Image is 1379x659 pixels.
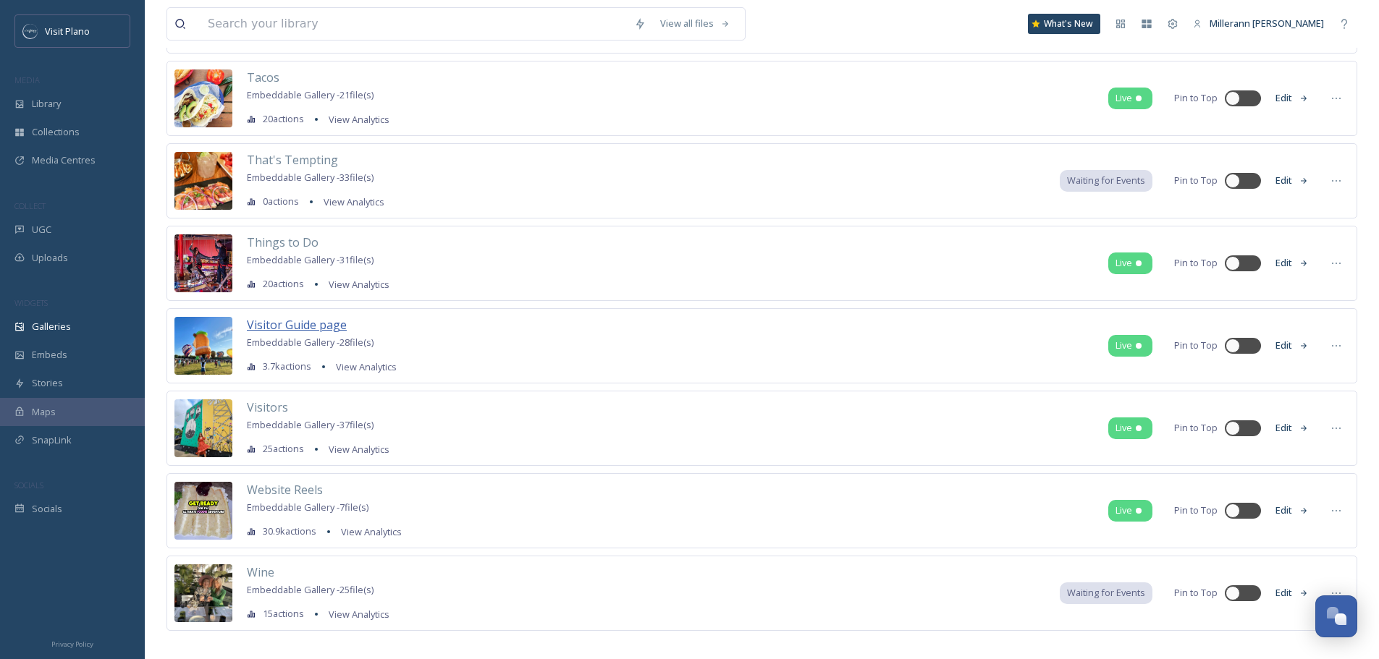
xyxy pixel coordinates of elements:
[1116,91,1132,105] span: Live
[247,234,319,250] span: Things to Do
[32,502,62,516] span: Socials
[329,608,389,621] span: View Analytics
[263,442,304,456] span: 25 actions
[336,360,397,373] span: View Analytics
[1268,166,1316,195] button: Edit
[1174,91,1218,105] span: Pin to Top
[32,405,56,419] span: Maps
[174,234,232,292] img: 5fd1d6c9-0ee5-43e4-9b35-1054c47e9fae.jpg
[1116,339,1132,352] span: Live
[1210,17,1324,30] span: Millerann [PERSON_NAME]
[174,69,232,127] img: 18e0d343-843f-4b73-9f01-8e17c09b2b57.jpg
[174,482,232,540] img: 6f6ab871-1394-4ee2-8d3e-3475c1bb1ff0.jpg
[174,564,232,622] img: 1503b3ae-7378-4854-9677-406a3b013f83.jpg
[263,277,304,291] span: 20 actions
[32,251,68,265] span: Uploads
[247,336,374,349] span: Embeddable Gallery - 28 file(s)
[1174,421,1218,435] span: Pin to Top
[174,317,232,375] img: 65f9e75b-5d32-495d-849a-8334b8db7087.jpg
[263,360,311,373] span: 3.7k actions
[324,195,384,208] span: View Analytics
[32,153,96,167] span: Media Centres
[247,152,338,168] span: That's Tempting
[14,200,46,211] span: COLLECT
[32,433,72,447] span: SnapLink
[1174,256,1218,270] span: Pin to Top
[14,75,40,85] span: MEDIA
[23,24,38,38] img: images.jpeg
[247,482,323,498] span: Website Reels
[247,501,368,514] span: Embeddable Gallery - 7 file(s)
[329,443,389,456] span: View Analytics
[1174,339,1218,352] span: Pin to Top
[1116,256,1132,270] span: Live
[1174,586,1218,600] span: Pin to Top
[45,25,90,38] span: Visit Plano
[32,348,67,362] span: Embeds
[329,358,397,375] a: View Analytics
[316,193,384,211] a: View Analytics
[247,253,374,266] span: Embeddable Gallery - 31 file(s)
[334,523,402,540] a: View Analytics
[1268,579,1316,607] button: Edit
[1186,9,1331,38] a: Millerann [PERSON_NAME]
[247,418,374,431] span: Embeddable Gallery - 37 file(s)
[1067,174,1145,187] span: Waiting for Events
[1268,84,1316,112] button: Edit
[321,441,389,458] a: View Analytics
[1116,421,1132,435] span: Live
[1028,14,1100,34] a: What's New
[247,399,288,415] span: Visitors
[321,605,389,623] a: View Analytics
[32,320,71,333] span: Galleries
[321,276,389,293] a: View Analytics
[51,634,93,652] a: Privacy Policy
[32,97,61,111] span: Library
[247,88,374,101] span: Embeddable Gallery - 21 file(s)
[14,297,48,308] span: WIDGETS
[1067,586,1145,600] span: Waiting for Events
[1174,503,1218,517] span: Pin to Top
[247,564,274,580] span: Wine
[1268,249,1316,277] button: Edit
[32,125,80,139] span: Collections
[341,525,402,538] span: View Analytics
[653,9,738,38] a: View all files
[263,524,316,538] span: 30.9k actions
[247,69,279,85] span: Tacos
[247,317,347,333] span: Visitor Guide page
[321,111,389,128] a: View Analytics
[32,223,51,237] span: UGC
[1268,496,1316,524] button: Edit
[247,583,374,596] span: Embeddable Gallery - 25 file(s)
[14,480,43,490] span: SOCIALS
[32,376,63,390] span: Stories
[1116,503,1132,517] span: Live
[174,399,232,457] img: d16ac82c-6b48-434a-b505-72ac0d7db085.jpg
[1268,331,1316,360] button: Edit
[263,607,304,621] span: 15 actions
[329,278,389,291] span: View Analytics
[263,112,304,126] span: 20 actions
[1315,595,1357,637] button: Open Chat
[174,152,232,210] img: 6c3aed8e-4237-4b98-9e16-9f469ee9d212.jpg
[201,8,627,40] input: Search your library
[263,195,299,208] span: 0 actions
[51,639,93,649] span: Privacy Policy
[1268,414,1316,442] button: Edit
[329,113,389,126] span: View Analytics
[247,171,374,184] span: Embeddable Gallery - 33 file(s)
[1174,174,1218,187] span: Pin to Top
